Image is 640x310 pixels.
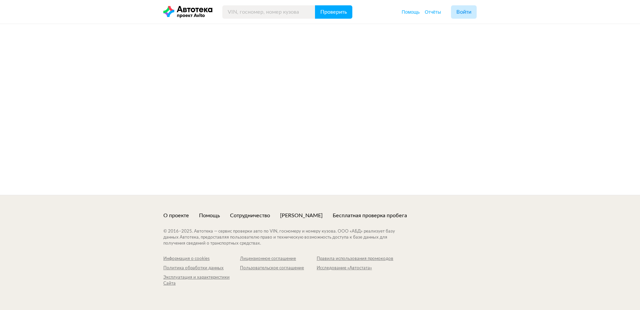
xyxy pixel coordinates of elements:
a: [PERSON_NAME] [280,212,323,219]
span: Войти [456,9,471,15]
div: © 2016– 2025 . Автотека — сервис проверки авто по VIN, госномеру и номеру кузова. ООО «АБД» реали... [163,229,408,247]
button: Проверить [315,5,352,19]
a: О проекте [163,212,189,219]
a: Информация о cookies [163,256,240,262]
a: Лицензионное соглашение [240,256,317,262]
a: Правила использования промокодов [317,256,393,262]
a: Политика обработки данных [163,265,240,271]
a: Исследование «Автостата» [317,265,393,271]
a: Бесплатная проверка пробега [333,212,407,219]
span: Проверить [320,9,347,15]
a: Сотрудничество [230,212,270,219]
a: Помощь [199,212,220,219]
a: Пользовательское соглашение [240,265,317,271]
a: Помощь [402,9,420,15]
input: VIN, госномер, номер кузова [222,5,315,19]
a: Эксплуатация и характеристики Сайта [163,275,240,287]
a: Отчёты [425,9,441,15]
button: Войти [451,5,477,19]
